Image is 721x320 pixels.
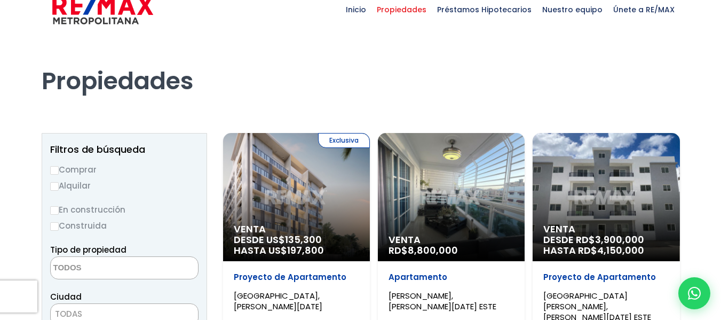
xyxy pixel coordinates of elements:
[50,163,199,176] label: Comprar
[50,144,199,155] h2: Filtros de búsqueda
[543,235,669,256] span: DESDE RD$
[234,235,359,256] span: DESDE US$
[50,182,59,191] input: Alquilar
[318,133,370,148] span: Exclusiva
[42,37,680,96] h1: Propiedades
[50,166,59,175] input: Comprar
[543,272,669,283] p: Proyecto de Apartamento
[50,179,199,192] label: Alquilar
[389,235,514,245] span: Venta
[234,290,322,312] span: [GEOGRAPHIC_DATA], [PERSON_NAME][DATE]
[234,272,359,283] p: Proyecto de Apartamento
[50,203,199,216] label: En construcción
[389,290,496,312] span: [PERSON_NAME], [PERSON_NAME][DATE] ESTE
[50,222,59,231] input: Construida
[50,291,82,302] span: Ciudad
[50,219,199,232] label: Construida
[285,233,322,246] span: 135,300
[55,308,82,319] span: TODAS
[287,244,324,257] span: 197,800
[597,244,644,257] span: 4,150,000
[595,233,644,246] span: 3,900,000
[50,206,59,215] input: En construcción
[50,244,126,255] span: Tipo de propiedad
[389,244,458,257] span: RD$
[543,245,669,256] span: HASTA RD$
[234,224,359,235] span: Venta
[408,244,458,257] span: 8,800,000
[51,257,154,280] textarea: Search
[389,272,514,283] p: Apartamento
[543,224,669,235] span: Venta
[234,245,359,256] span: HASTA US$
